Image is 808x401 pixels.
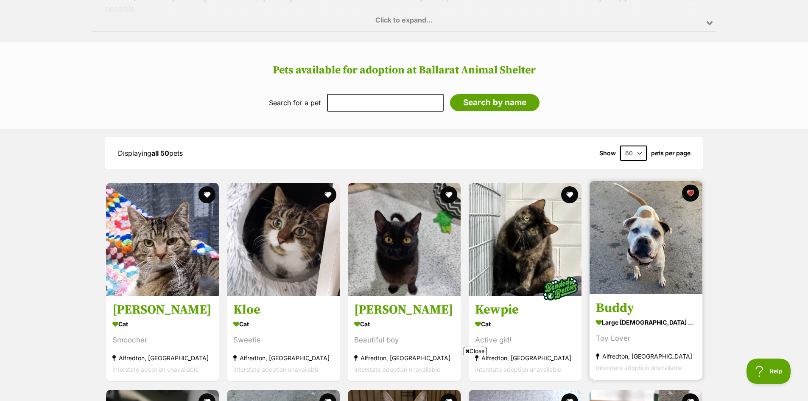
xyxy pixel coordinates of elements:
div: Cat [233,318,333,331]
div: Alfredton, [GEOGRAPHIC_DATA] [596,351,696,362]
img: Kewpie [469,183,582,296]
iframe: Help Scout Beacon - Open [746,359,791,384]
label: Search for a pet [269,99,321,107]
div: Alfredton, [GEOGRAPHIC_DATA] [354,353,454,364]
strong: all 50 [151,149,169,157]
div: Sweetie [233,335,333,346]
img: bonded besties [539,268,582,310]
a: [PERSON_NAME] Cat Smoocher Alfredton, [GEOGRAPHIC_DATA] Interstate adoption unavailable favourite [106,296,219,382]
h3: [PERSON_NAME] [354,302,454,318]
h3: [PERSON_NAME] [112,302,212,318]
div: Alfredton, [GEOGRAPHIC_DATA] [112,353,212,364]
span: Interstate adoption unavailable [112,366,199,373]
button: favourite [199,186,215,203]
span: Show [599,150,616,157]
label: pets per page [651,150,691,157]
a: [PERSON_NAME] Cat Beautiful boy Alfredton, [GEOGRAPHIC_DATA] Interstate adoption unavailable favo... [348,296,461,382]
div: Cat [112,318,212,331]
img: Buddy [590,181,702,294]
div: Alfredton, [GEOGRAPHIC_DATA] [475,353,575,364]
span: Close [464,347,486,355]
a: Kloe Cat Sweetie Alfredton, [GEOGRAPHIC_DATA] Interstate adoption unavailable favourite [227,296,340,382]
div: large [DEMOGRAPHIC_DATA] Dog [596,317,696,329]
span: Interstate adoption unavailable [596,365,682,372]
div: Cat [475,318,575,331]
h3: Kloe [233,302,333,318]
div: Smoocher [112,335,212,346]
div: Beautiful boy [354,335,454,346]
h3: Buddy [596,300,696,317]
span: Displaying pets [118,149,183,157]
input: Search by name [450,94,540,111]
button: favourite [319,186,336,203]
div: Alfredton, [GEOGRAPHIC_DATA] [233,353,333,364]
img: Sebby [106,183,219,296]
div: Active girl! [475,335,575,346]
img: Kloe [227,183,340,296]
div: Toy Lover [596,333,696,345]
iframe: Advertisement [199,359,610,397]
button: favourite [440,186,457,203]
a: Buddy large [DEMOGRAPHIC_DATA] Dog Toy Lover Alfredton, [GEOGRAPHIC_DATA] Interstate adoption una... [590,294,702,380]
h2: Pets available for adoption at Ballarat Animal Shelter [8,64,800,77]
button: favourite [682,185,699,202]
a: Kewpie Cat Active girl! Alfredton, [GEOGRAPHIC_DATA] Interstate adoption unavailable favourite [469,296,582,382]
img: Hector [348,183,461,296]
button: favourite [561,186,578,203]
h3: Kewpie [475,302,575,318]
div: Cat [354,318,454,331]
